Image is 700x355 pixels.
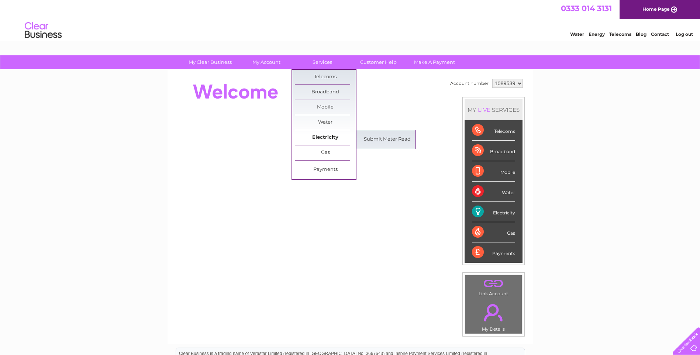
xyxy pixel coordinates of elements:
[472,242,515,262] div: Payments
[467,300,520,325] a: .
[404,55,465,69] a: Make A Payment
[176,4,525,36] div: Clear Business is a trading name of Verastar Limited (registered in [GEOGRAPHIC_DATA] No. 3667643...
[295,115,356,130] a: Water
[295,70,356,85] a: Telecoms
[651,31,669,37] a: Contact
[465,99,523,120] div: MY SERVICES
[472,141,515,161] div: Broadband
[465,275,522,298] td: Link Account
[295,130,356,145] a: Electricity
[292,55,353,69] a: Services
[448,77,490,90] td: Account number
[357,132,418,147] a: Submit Meter Read
[348,55,409,69] a: Customer Help
[472,120,515,141] div: Telecoms
[589,31,605,37] a: Energy
[295,100,356,115] a: Mobile
[472,161,515,182] div: Mobile
[570,31,584,37] a: Water
[676,31,693,37] a: Log out
[636,31,646,37] a: Blog
[561,4,612,13] a: 0333 014 3131
[295,85,356,100] a: Broadband
[472,202,515,222] div: Electricity
[295,162,356,177] a: Payments
[609,31,631,37] a: Telecoms
[236,55,297,69] a: My Account
[476,106,492,113] div: LIVE
[465,298,522,334] td: My Details
[472,182,515,202] div: Water
[295,145,356,160] a: Gas
[180,55,241,69] a: My Clear Business
[472,222,515,242] div: Gas
[24,19,62,42] img: logo.png
[467,277,520,290] a: .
